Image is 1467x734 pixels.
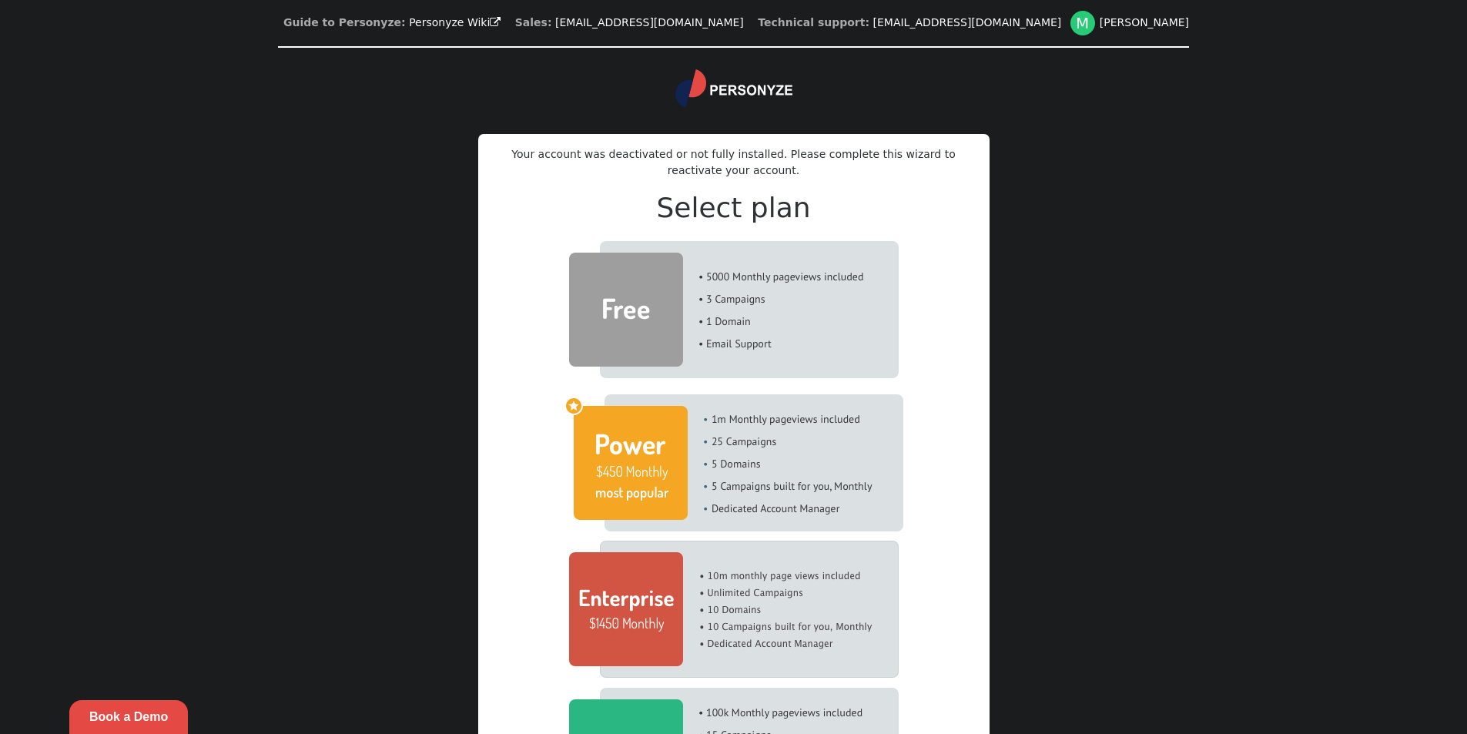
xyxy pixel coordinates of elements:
[69,700,188,734] a: Book a Demo
[511,148,955,176] span: Your account was deactivated or not fully installed. Please complete this wizard to reactivate yo...
[490,17,501,28] span: 
[503,187,965,229] h2: Select plan
[283,16,406,28] b: Guide to Personyze:
[1070,16,1189,28] a: M[PERSON_NAME]
[515,16,552,28] b: Sales:
[675,69,792,108] img: logo.svg
[1070,11,1095,35] div: M
[758,16,869,28] b: Technical support:
[555,16,744,28] a: [EMAIL_ADDRESS][DOMAIN_NAME]
[873,16,1062,28] a: [EMAIL_ADDRESS][DOMAIN_NAME]
[409,16,501,28] a: Personyze Wiki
